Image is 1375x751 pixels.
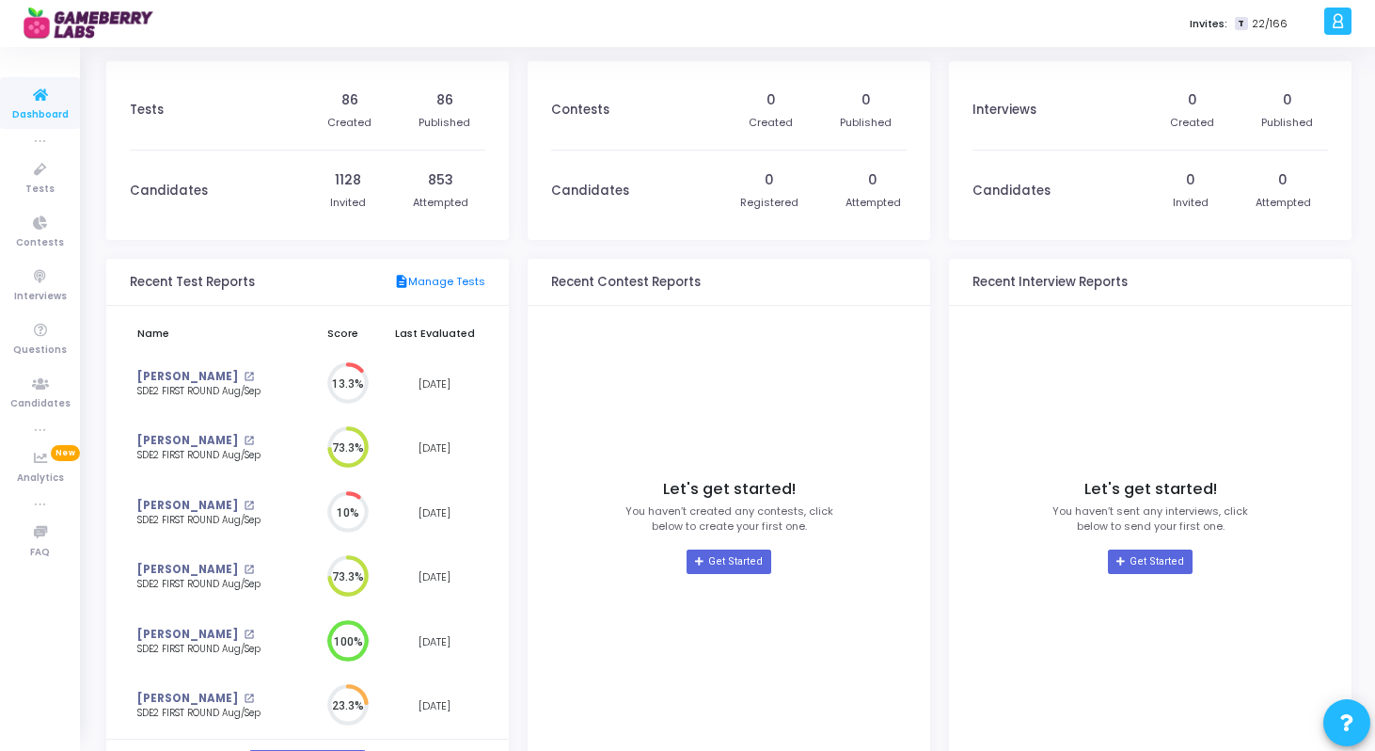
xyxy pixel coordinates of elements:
a: Get Started [687,550,770,574]
a: [PERSON_NAME] [137,627,238,643]
div: Attempted [846,195,901,211]
h3: Candidates [130,184,208,199]
span: 22/166 [1252,16,1288,32]
a: [PERSON_NAME] [137,369,238,385]
div: 0 [861,90,871,110]
a: [PERSON_NAME] [137,433,238,449]
div: SDE2 FIRST ROUND Aug/Sep [137,707,283,721]
div: Attempted [413,195,468,211]
a: [PERSON_NAME] [137,691,238,707]
div: 1128 [335,170,361,190]
h3: Candidates [551,184,629,199]
p: You haven’t sent any interviews, click below to send your first one. [1052,503,1248,535]
div: Created [1170,115,1214,131]
div: SDE2 FIRST ROUND Aug/Sep [137,514,283,528]
div: Invited [330,195,366,211]
div: 86 [341,90,358,110]
div: 0 [1278,170,1288,190]
div: 0 [868,170,877,190]
span: FAQ [30,545,50,561]
span: Interviews [14,289,67,305]
div: 0 [765,170,774,190]
h4: Let's get started! [1084,480,1217,499]
mat-icon: open_in_new [244,630,254,640]
th: Name [130,315,302,352]
h3: Tests [130,103,164,118]
td: [DATE] [384,416,485,481]
div: SDE2 FIRST ROUND Aug/Sep [137,385,283,399]
a: [PERSON_NAME] [137,498,238,514]
mat-icon: open_in_new [244,694,254,704]
div: 0 [1283,90,1292,110]
a: Get Started [1108,550,1192,574]
img: logo [24,5,165,42]
div: Published [1261,115,1313,131]
mat-icon: open_in_new [244,565,254,575]
div: 853 [428,170,453,190]
span: Tests [25,182,55,198]
a: [PERSON_NAME] [137,562,238,578]
div: SDE2 FIRST ROUND Aug/Sep [137,449,283,463]
h3: Candidates [972,184,1051,199]
span: New [51,445,80,461]
td: [DATE] [384,610,485,675]
span: T [1235,17,1247,31]
h3: Contests [551,103,609,118]
label: Invites: [1190,16,1227,32]
div: 0 [767,90,776,110]
span: Dashboard [12,107,69,123]
div: Published [840,115,892,131]
td: [DATE] [384,674,485,739]
h3: Recent Interview Reports [972,275,1128,290]
div: Created [327,115,371,131]
h3: Recent Test Reports [130,275,255,290]
a: Manage Tests [394,274,485,291]
div: SDE2 FIRST ROUND Aug/Sep [137,643,283,657]
div: Registered [740,195,798,211]
span: Contests [16,235,64,251]
div: Created [749,115,793,131]
mat-icon: open_in_new [244,372,254,382]
div: Invited [1173,195,1209,211]
span: Analytics [17,471,64,487]
div: 86 [436,90,453,110]
th: Last Evaluated [384,315,485,352]
mat-icon: open_in_new [244,436,254,446]
div: Published [419,115,470,131]
div: SDE2 FIRST ROUND Aug/Sep [137,578,283,592]
th: Score [302,315,384,352]
td: [DATE] [384,481,485,546]
h3: Recent Contest Reports [551,275,701,290]
h3: Interviews [972,103,1036,118]
span: Questions [13,343,67,359]
div: Attempted [1256,195,1311,211]
p: You haven’t created any contests, click below to create your first one. [625,503,833,535]
div: 0 [1186,170,1195,190]
mat-icon: open_in_new [244,501,254,511]
h4: Let's get started! [663,480,796,499]
td: [DATE] [384,545,485,610]
span: Candidates [10,396,71,412]
div: 0 [1188,90,1197,110]
mat-icon: description [394,274,408,291]
td: [DATE] [384,352,485,417]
